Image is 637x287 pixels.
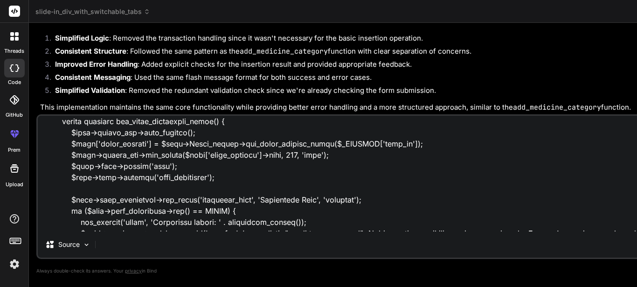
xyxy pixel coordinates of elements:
[8,78,21,86] label: code
[125,268,142,273] span: privacy
[4,47,24,55] label: threads
[6,111,23,119] label: GitHub
[58,240,80,249] p: Source
[513,103,601,112] code: add_medicine_category
[55,73,131,82] strong: Consistent Messaging
[8,146,21,154] label: prem
[35,7,150,16] span: slide-in_div_with_switchable_tabs
[55,86,125,95] strong: Simplified Validation
[55,34,109,42] strong: Simplified Logic
[6,181,23,189] label: Upload
[55,47,126,56] strong: Consistent Structure
[7,256,22,272] img: settings
[83,241,90,249] img: Pick Models
[55,60,138,69] strong: Improved Error Handling
[240,47,328,56] code: add_medicine_category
